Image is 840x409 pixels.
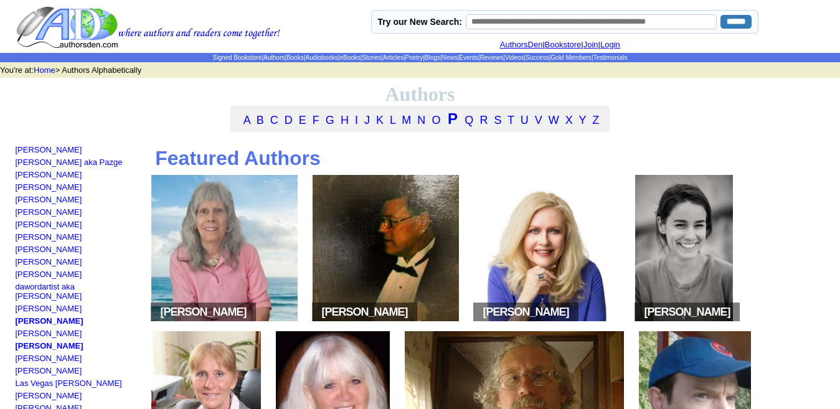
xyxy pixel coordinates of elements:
a: P [448,110,458,127]
a: space[PERSON_NAME]space [631,316,737,325]
img: shim.gif [15,217,18,220]
a: L [390,114,395,126]
img: space [569,309,575,316]
img: space [476,309,483,316]
a: space[PERSON_NAME]space [147,316,302,325]
img: shim.gif [15,242,18,245]
img: space [247,309,253,316]
img: space [638,309,644,316]
span: [PERSON_NAME] [312,303,417,321]
a: Signed Bookstore [212,54,262,61]
span: [PERSON_NAME] [473,303,578,321]
a: [PERSON_NAME] [15,195,82,204]
img: shim.gif [15,301,18,304]
a: Blogs [425,54,440,61]
img: shim.gif [15,167,18,170]
a: Join [583,40,598,49]
a: K [376,114,384,126]
a: T [507,114,514,126]
a: Videos [505,54,524,61]
img: space [315,309,321,316]
img: space [408,309,414,316]
img: shim.gif [15,266,18,270]
img: space [730,309,737,316]
a: Books [286,54,304,61]
a: [PERSON_NAME] [15,270,82,279]
a: A [243,114,250,126]
img: shim.gif [15,388,18,391]
a: Success [526,54,549,61]
a: [PERSON_NAME] [15,257,82,266]
a: Authors [263,54,285,61]
a: Z [592,114,599,126]
a: [PERSON_NAME] [15,391,82,400]
img: shim.gif [15,279,18,282]
a: Testimonials [593,54,627,61]
a: [PERSON_NAME] [15,170,82,179]
a: eBooks [339,54,360,61]
img: logo.gif [16,6,280,49]
a: [PERSON_NAME] [15,182,82,192]
a: [PERSON_NAME] [15,366,82,375]
a: [PERSON_NAME] [15,329,82,338]
a: G [326,114,334,126]
img: shim.gif [15,375,18,378]
a: W [549,114,559,126]
a: H [341,114,349,126]
span: [PERSON_NAME] [151,303,255,321]
a: Login [600,40,620,49]
a: space[PERSON_NAME]space [308,316,463,325]
a: [PERSON_NAME] [15,145,82,154]
a: J [364,114,370,126]
a: V [535,114,542,126]
img: space [154,309,160,316]
a: Stories [362,54,381,61]
a: Articles [383,54,403,61]
a: [PERSON_NAME] [15,304,82,313]
a: AuthorsDen [500,40,543,49]
font: Authors [385,83,455,105]
a: I [355,114,358,126]
a: N [417,114,425,126]
a: R [479,114,488,126]
img: shim.gif [15,154,18,157]
a: Q [465,114,473,126]
img: shim.gif [15,229,18,232]
a: [PERSON_NAME] [15,220,82,229]
a: D [285,114,293,126]
img: shim.gif [15,338,18,341]
img: shim.gif [15,313,18,316]
a: B [257,114,264,126]
a: space[PERSON_NAME]space [470,316,625,325]
a: News [442,54,458,61]
img: shim.gif [15,254,18,257]
a: [PERSON_NAME] [15,232,82,242]
a: [PERSON_NAME] [15,316,83,326]
img: shim.gif [15,179,18,182]
a: [PERSON_NAME] aka Pazge [15,157,122,167]
a: X [565,114,573,126]
a: Bookstore [545,40,582,49]
img: shim.gif [15,204,18,207]
a: Gold Members [550,54,592,61]
font: | | | [500,40,630,49]
a: [PERSON_NAME] [15,354,82,363]
a: O [432,114,440,126]
a: [PERSON_NAME] [15,207,82,217]
a: U [521,114,529,126]
a: F [313,114,319,126]
label: Try our New Search: [378,17,462,27]
a: Reviews [479,54,503,61]
a: C [270,114,278,126]
a: Audiobooks [306,54,338,61]
img: shim.gif [15,192,18,195]
b: Featured Authors [155,147,321,169]
a: S [494,114,501,126]
a: M [402,114,411,126]
a: E [299,114,306,126]
a: [PERSON_NAME] [15,245,82,254]
a: Las Vegas [PERSON_NAME] [15,378,121,388]
a: Y [579,114,587,126]
a: [PERSON_NAME] [15,341,83,350]
img: shim.gif [15,326,18,329]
